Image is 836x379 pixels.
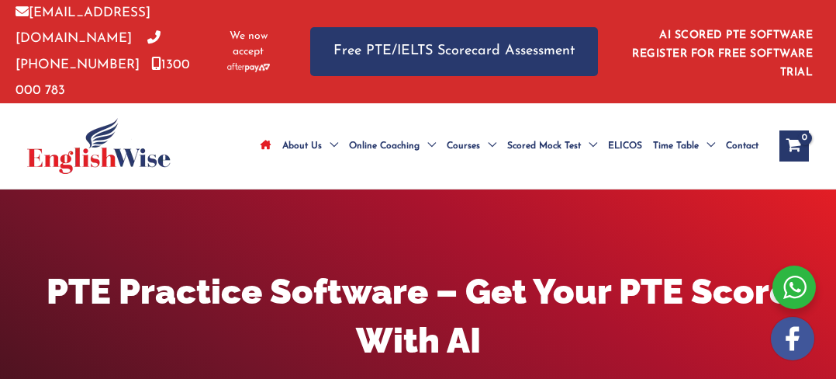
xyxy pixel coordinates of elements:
a: Online CoachingMenu Toggle [344,119,441,173]
img: Afterpay-Logo [227,63,270,71]
img: cropped-ew-logo [27,118,171,174]
a: View Shopping Cart, empty [779,130,809,162]
a: 1300 000 783 [16,58,190,97]
a: About UsMenu Toggle [277,119,344,173]
span: About Us [282,119,322,173]
img: white-facebook.png [771,317,814,360]
span: Menu Toggle [581,119,597,173]
a: ELICOS [603,119,648,173]
span: Menu Toggle [322,119,338,173]
span: Menu Toggle [480,119,496,173]
a: [PHONE_NUMBER] [16,32,161,71]
span: We now accept [226,29,271,60]
a: Contact [720,119,764,173]
a: CoursesMenu Toggle [441,119,502,173]
nav: Site Navigation: Main Menu [255,119,764,173]
span: Online Coaching [349,119,420,173]
span: Scored Mock Test [507,119,581,173]
a: Free PTE/IELTS Scorecard Assessment [310,27,598,76]
span: Menu Toggle [420,119,436,173]
h1: PTE Practice Software – Get Your PTE Score With AI [33,267,803,365]
a: Scored Mock TestMenu Toggle [502,119,603,173]
span: Courses [447,119,480,173]
a: Time TableMenu Toggle [648,119,720,173]
span: Menu Toggle [699,119,715,173]
a: AI SCORED PTE SOFTWARE REGISTER FOR FREE SOFTWARE TRIAL [632,30,813,78]
span: Contact [726,119,758,173]
span: ELICOS [608,119,642,173]
span: Time Table [653,119,699,173]
aside: Header Widget 1 [629,17,820,86]
a: [EMAIL_ADDRESS][DOMAIN_NAME] [16,6,150,45]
